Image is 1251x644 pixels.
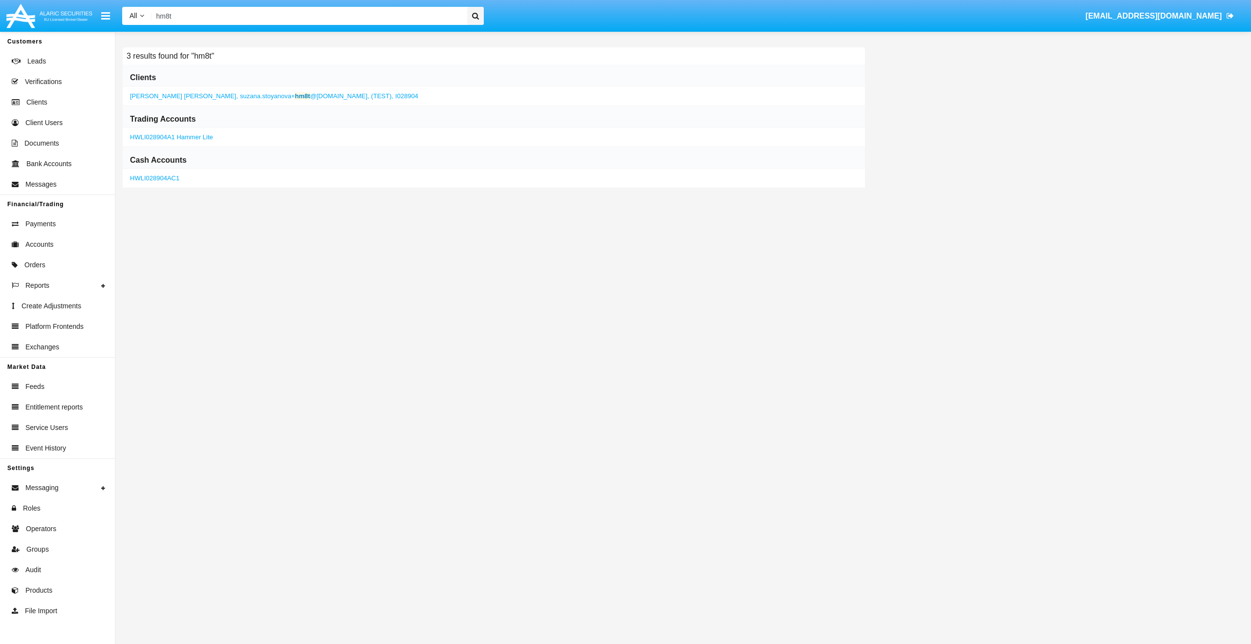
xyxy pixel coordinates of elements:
span: Groups [26,544,49,555]
span: Audit [25,565,41,575]
span: Service Users [25,423,68,433]
span: Orders [24,260,45,270]
span: Documents [24,138,59,149]
span: (TEST), [371,92,393,100]
span: Event History [25,443,66,453]
a: [EMAIL_ADDRESS][DOMAIN_NAME] [1081,2,1239,30]
a: , [130,92,418,100]
h6: Cash Accounts [130,155,187,166]
span: Client Users [25,118,63,128]
span: Clients [26,97,47,107]
span: Create Adjustments [22,301,81,311]
span: Feeds [25,382,44,392]
span: Messages [25,179,57,190]
h6: Clients [130,72,156,83]
span: Payments [25,219,56,229]
span: Roles [23,503,41,514]
span: [PERSON_NAME] [PERSON_NAME] [130,92,236,100]
span: Operators [26,524,56,534]
span: All [129,12,137,20]
span: Messaging [25,483,59,493]
span: Platform Frontends [25,322,84,332]
span: File Import [25,606,57,616]
a: HWLI028904A1 Hammer Lite [130,133,213,141]
a: All [122,11,151,21]
h6: Trading Accounts [130,114,196,125]
input: Search [151,7,464,25]
span: suzana.stoyanova+ @[DOMAIN_NAME], [240,92,369,100]
span: Reports [25,280,49,291]
span: Products [25,585,52,596]
span: Accounts [25,239,54,250]
img: Logo image [5,1,94,30]
span: Bank Accounts [26,159,72,169]
span: I028904 [395,92,418,100]
b: hm8t [295,92,310,100]
span: Verifications [25,77,62,87]
a: HWLI028904AC1 [130,174,179,182]
span: Leads [27,56,46,66]
span: Exchanges [25,342,59,352]
h6: 3 results found for "hm8t" [123,47,218,64]
span: Entitlement reports [25,402,83,412]
span: [EMAIL_ADDRESS][DOMAIN_NAME] [1085,12,1222,20]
